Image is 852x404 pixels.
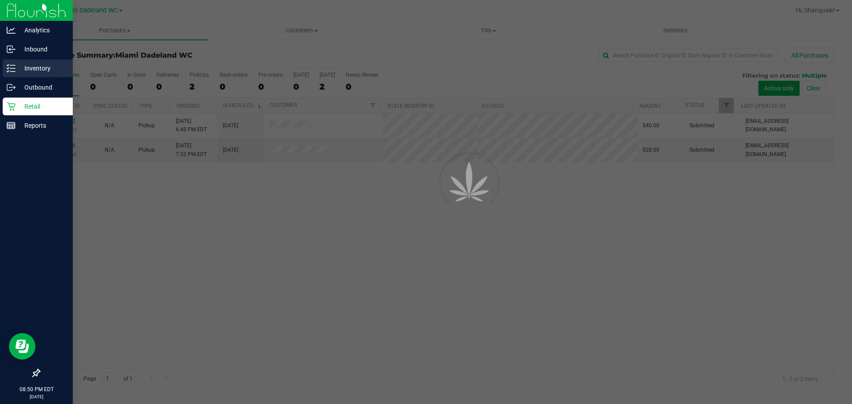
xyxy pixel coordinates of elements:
[16,44,69,55] p: Inbound
[16,63,69,74] p: Inventory
[7,121,16,130] inline-svg: Reports
[16,25,69,35] p: Analytics
[16,101,69,112] p: Retail
[4,393,69,400] p: [DATE]
[16,120,69,131] p: Reports
[7,45,16,54] inline-svg: Inbound
[16,82,69,93] p: Outbound
[7,83,16,92] inline-svg: Outbound
[7,26,16,35] inline-svg: Analytics
[9,333,35,360] iframe: Resource center
[7,102,16,111] inline-svg: Retail
[7,64,16,73] inline-svg: Inventory
[4,385,69,393] p: 08:50 PM EDT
